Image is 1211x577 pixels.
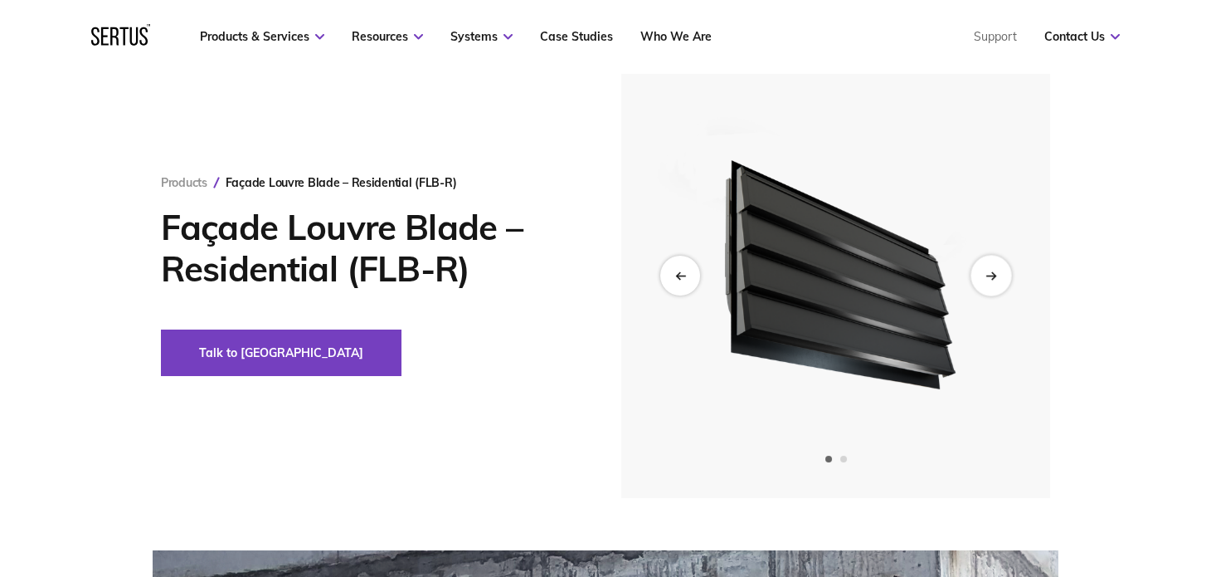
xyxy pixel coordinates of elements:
[352,29,423,44] a: Resources
[200,29,324,44] a: Products & Services
[913,385,1211,577] iframe: Chat Widget
[1044,29,1120,44] a: Contact Us
[540,29,613,44] a: Case Studies
[450,29,513,44] a: Systems
[660,256,700,296] div: Previous slide
[974,29,1017,44] a: Support
[840,456,847,462] span: Go to slide 2
[640,29,712,44] a: Who We Are
[161,207,571,290] h1: Façade Louvre Blade – Residential (FLB-R)
[161,175,207,190] a: Products
[970,256,1011,296] div: Next slide
[161,330,401,376] button: Talk to [GEOGRAPHIC_DATA]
